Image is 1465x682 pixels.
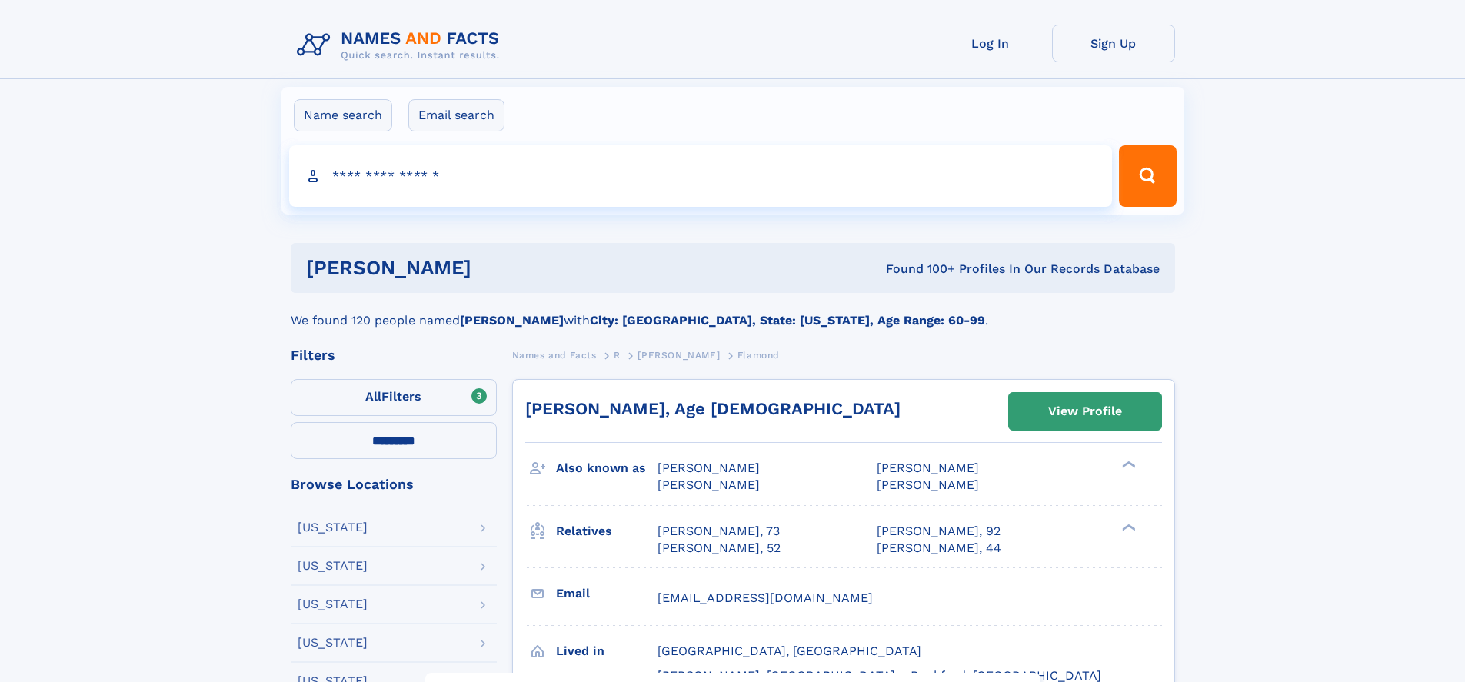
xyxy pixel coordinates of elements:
a: View Profile [1009,393,1161,430]
label: Name search [294,99,392,131]
h3: Email [556,581,658,607]
a: [PERSON_NAME], 73 [658,523,780,540]
span: [PERSON_NAME] [658,477,760,492]
span: [PERSON_NAME] [658,461,760,475]
div: ❯ [1118,460,1137,470]
a: Log In [929,25,1052,62]
button: Search Button [1119,145,1176,207]
h1: [PERSON_NAME] [306,258,679,278]
a: Sign Up [1052,25,1175,62]
div: [US_STATE] [298,637,368,649]
a: [PERSON_NAME], 92 [877,523,1001,540]
div: View Profile [1048,394,1122,429]
a: Names and Facts [512,345,597,364]
div: [US_STATE] [298,521,368,534]
div: ❯ [1118,522,1137,532]
span: [PERSON_NAME] [877,461,979,475]
div: We found 120 people named with . [291,293,1175,330]
input: search input [289,145,1113,207]
h3: Relatives [556,518,658,544]
b: [PERSON_NAME] [460,313,564,328]
a: [PERSON_NAME], 44 [877,540,1001,557]
label: Filters [291,379,497,416]
div: Filters [291,348,497,362]
div: [US_STATE] [298,598,368,610]
label: Email search [408,99,504,131]
div: Found 100+ Profiles In Our Records Database [678,261,1160,278]
span: Flamond [737,350,780,361]
div: [US_STATE] [298,560,368,572]
span: [GEOGRAPHIC_DATA], [GEOGRAPHIC_DATA] [658,644,921,658]
b: City: [GEOGRAPHIC_DATA], State: [US_STATE], Age Range: 60-99 [590,313,985,328]
h3: Also known as [556,455,658,481]
a: [PERSON_NAME], Age [DEMOGRAPHIC_DATA] [525,399,901,418]
span: R [614,350,621,361]
a: [PERSON_NAME] [638,345,720,364]
a: R [614,345,621,364]
span: [EMAIL_ADDRESS][DOMAIN_NAME] [658,591,873,605]
span: [PERSON_NAME] [638,350,720,361]
span: [PERSON_NAME] [877,477,979,492]
a: [PERSON_NAME], 52 [658,540,781,557]
div: Browse Locations [291,477,497,491]
span: All [365,389,381,404]
img: Logo Names and Facts [291,25,512,66]
h3: Lived in [556,638,658,664]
